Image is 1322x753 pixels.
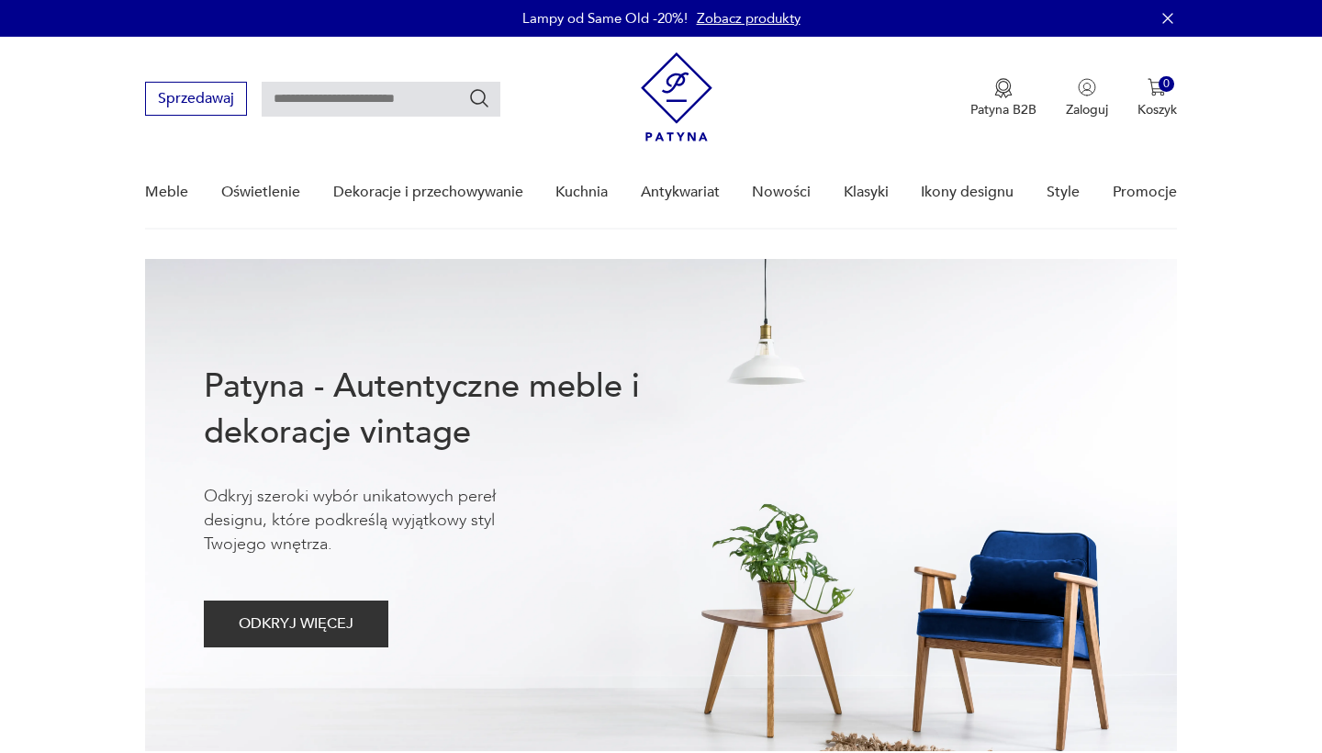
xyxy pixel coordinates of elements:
[641,52,712,141] img: Patyna - sklep z meblami i dekoracjami vintage
[970,78,1036,118] button: Patyna B2B
[970,78,1036,118] a: Ikona medaluPatyna B2B
[1113,157,1177,228] a: Promocje
[221,157,300,228] a: Oświetlenie
[145,157,188,228] a: Meble
[468,87,490,109] button: Szukaj
[204,485,553,556] p: Odkryj szeroki wybór unikatowych pereł designu, które podkreślą wyjątkowy styl Twojego wnętrza.
[204,601,388,647] button: ODKRYJ WIĘCEJ
[641,157,720,228] a: Antykwariat
[1148,78,1166,96] img: Ikona koszyka
[1047,157,1080,228] a: Style
[333,157,523,228] a: Dekoracje i przechowywanie
[1066,78,1108,118] button: Zaloguj
[1137,101,1177,118] p: Koszyk
[1137,78,1177,118] button: 0Koszyk
[145,82,247,116] button: Sprzedawaj
[555,157,608,228] a: Kuchnia
[522,9,688,28] p: Lampy od Same Old -20%!
[1078,78,1096,96] img: Ikonka użytkownika
[145,94,247,107] a: Sprzedawaj
[204,619,388,632] a: ODKRYJ WIĘCEJ
[1159,76,1174,92] div: 0
[994,78,1013,98] img: Ikona medalu
[844,157,889,228] a: Klasyki
[204,364,700,455] h1: Patyna - Autentyczne meble i dekoracje vintage
[1066,101,1108,118] p: Zaloguj
[697,9,801,28] a: Zobacz produkty
[921,157,1014,228] a: Ikony designu
[752,157,811,228] a: Nowości
[970,101,1036,118] p: Patyna B2B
